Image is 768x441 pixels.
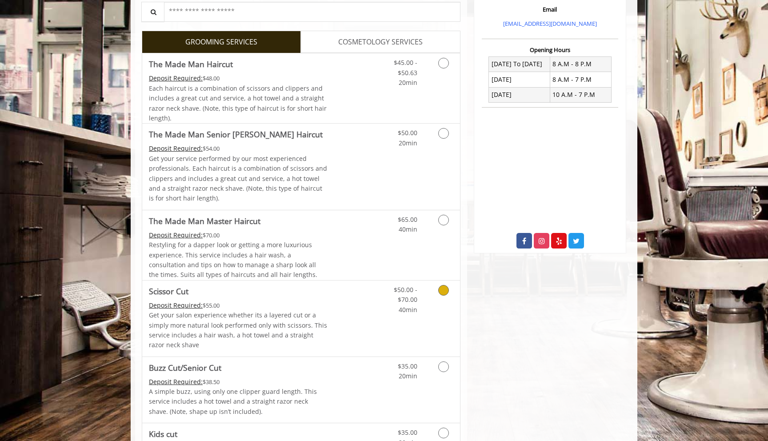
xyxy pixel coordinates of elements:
[399,372,417,380] span: 20min
[149,361,221,374] b: Buzz Cut/Senior Cut
[338,36,423,48] span: COSMETOLOGY SERVICES
[394,58,417,76] span: $45.00 - $50.63
[484,6,616,12] h3: Email
[550,72,611,87] td: 8 A.M - 7 P.M
[489,87,550,102] td: [DATE]
[399,305,417,314] span: 40min
[550,56,611,72] td: 8 A.M - 8 P.M
[149,215,260,227] b: The Made Man Master Haircut
[149,74,203,82] span: This service needs some Advance to be paid before we block your appointment
[185,36,257,48] span: GROOMING SERVICES
[149,144,203,152] span: This service needs some Advance to be paid before we block your appointment
[149,73,328,83] div: $48.00
[149,301,203,309] span: This service needs some Advance to be paid before we block your appointment
[550,87,611,102] td: 10 A.M - 7 P.M
[149,154,328,204] p: Get your service performed by our most experienced professionals. Each haircut is a combination o...
[394,285,417,304] span: $50.00 - $70.00
[489,56,550,72] td: [DATE] To [DATE]
[149,144,328,153] div: $54.00
[398,128,417,137] span: $50.00
[399,78,417,87] span: 20min
[149,377,203,386] span: This service needs some Advance to be paid before we block your appointment
[149,230,328,240] div: $70.00
[149,285,188,297] b: Scissor Cut
[398,428,417,437] span: $35.00
[149,428,177,440] b: Kids cut
[149,310,328,350] p: Get your salon experience whether its a layered cut or a simply more natural look performed only ...
[398,362,417,370] span: $35.00
[149,377,328,387] div: $38.50
[149,301,328,310] div: $55.00
[149,84,327,122] span: Each haircut is a combination of scissors and clippers and includes a great cut and service, a ho...
[149,128,323,140] b: The Made Man Senior [PERSON_NAME] Haircut
[149,241,317,279] span: Restyling for a dapper look or getting a more luxurious experience. This service includes a hair ...
[398,215,417,224] span: $65.00
[399,225,417,233] span: 40min
[399,139,417,147] span: 20min
[149,58,233,70] b: The Made Man Haircut
[141,2,164,22] button: Service Search
[149,387,328,417] p: A simple buzz, using only one clipper guard length. This service includes a hot towel and a strai...
[482,47,618,53] h3: Opening Hours
[149,231,203,239] span: This service needs some Advance to be paid before we block your appointment
[489,72,550,87] td: [DATE]
[503,20,597,28] a: [EMAIL_ADDRESS][DOMAIN_NAME]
